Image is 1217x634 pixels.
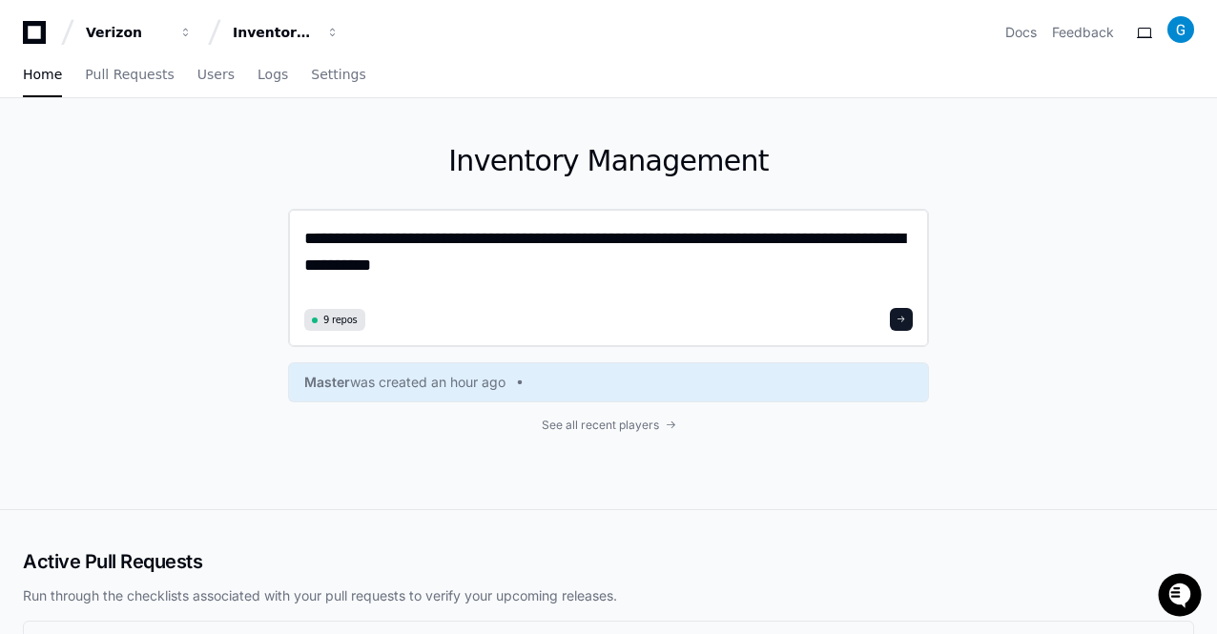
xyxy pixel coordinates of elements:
span: Home [23,69,62,80]
div: Verizon [86,23,168,42]
h2: Active Pull Requests [23,548,1194,575]
a: Settings [311,53,365,97]
iframe: Open customer support [1156,571,1207,623]
a: Logs [258,53,288,97]
img: 1736555170064-99ba0984-63c1-480f-8ee9-699278ef63ed [19,142,53,176]
span: Pylon [190,200,231,215]
div: Welcome [19,76,347,107]
span: Users [197,69,235,80]
span: See all recent players [542,418,659,433]
button: Verizon [78,15,200,50]
div: We're available if you need us! [65,161,241,176]
div: Inventory Management [233,23,315,42]
a: Docs [1005,23,1037,42]
span: Pull Requests [85,69,174,80]
span: was created an hour ago [350,373,505,392]
span: 9 repos [323,313,358,327]
span: Settings [311,69,365,80]
a: Pull Requests [85,53,174,97]
button: Inventory Management [225,15,347,50]
span: Logs [258,69,288,80]
a: Home [23,53,62,97]
a: Masterwas created an hour ago [304,373,913,392]
div: Start new chat [65,142,313,161]
p: Run through the checklists associated with your pull requests to verify your upcoming releases. [23,586,1194,605]
img: PlayerZero [19,19,57,57]
button: Feedback [1052,23,1114,42]
a: See all recent players [288,418,929,433]
button: Start new chat [324,148,347,171]
span: Master [304,373,350,392]
a: Users [197,53,235,97]
a: Powered byPylon [134,199,231,215]
img: ACg8ocLgD4B0PbMnFCRezSs6CxZErLn06tF4Svvl2GU3TFAxQEAh9w=s96-c [1167,16,1194,43]
h1: Inventory Management [288,144,929,178]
